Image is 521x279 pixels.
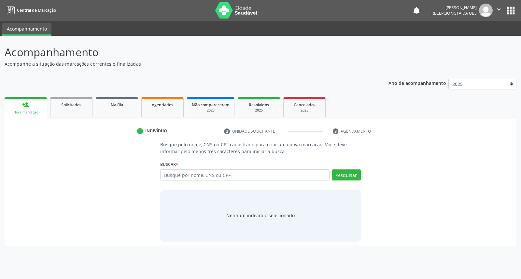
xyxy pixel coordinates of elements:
img: img [479,4,493,17]
span: Recepcionista da UBS [431,10,477,16]
span: Não compareceram [192,102,230,108]
span: Central de Marcação [17,7,56,13]
input: Busque por nome, CNS ou CPF [160,169,329,180]
div: [PERSON_NAME] [431,5,477,10]
span: Agendados [152,102,173,108]
div: 2025 [243,108,275,113]
i:  [495,6,502,13]
p: Ano de acompanhamento [388,79,446,87]
div: Nenhum indivíduo selecionado [226,212,295,219]
span: Solicitados [61,102,81,108]
button: apps [505,5,516,16]
p: Acompanhamento [5,44,363,60]
span: Na fila [111,102,123,108]
div: Indivíduo [145,128,167,134]
button: Pesquisar [332,169,361,180]
p: Busque pelo nome, CNS ou CPF cadastrado para criar uma nova marcação. Você deve informar pelo men... [160,141,360,155]
div: 1 [137,128,143,134]
div: Nova marcação [9,110,42,115]
div: person_add [22,101,29,108]
label: Buscar [160,159,178,169]
button: notifications [412,6,421,15]
button:  [493,4,505,17]
a: Acompanhamento [2,23,51,36]
p: Acompanhe a situação das marcações correntes e finalizadas [5,60,363,67]
span: Cancelados [294,102,316,108]
div: 2025 [192,108,230,113]
div: 2025 [288,108,321,113]
a: Central de Marcação [5,5,56,16]
span: Resolvidos [249,102,269,108]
